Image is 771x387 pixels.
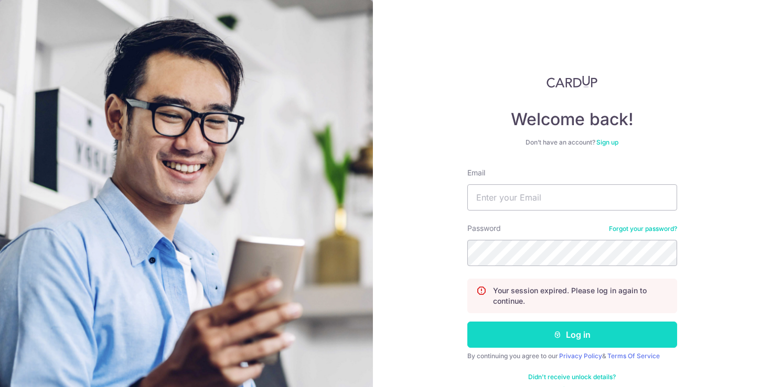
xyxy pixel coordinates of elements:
p: Your session expired. Please log in again to continue. [493,285,668,306]
a: Privacy Policy [559,352,602,360]
a: Terms Of Service [607,352,660,360]
a: Sign up [596,138,618,146]
h4: Welcome back! [467,109,677,130]
div: Don’t have an account? [467,138,677,147]
label: Email [467,168,485,178]
a: Forgot your password? [609,225,677,233]
input: Enter your Email [467,184,677,211]
div: By continuing you agree to our & [467,352,677,360]
button: Log in [467,322,677,348]
a: Didn't receive unlock details? [528,373,616,381]
img: CardUp Logo [547,75,598,88]
label: Password [467,223,501,234]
